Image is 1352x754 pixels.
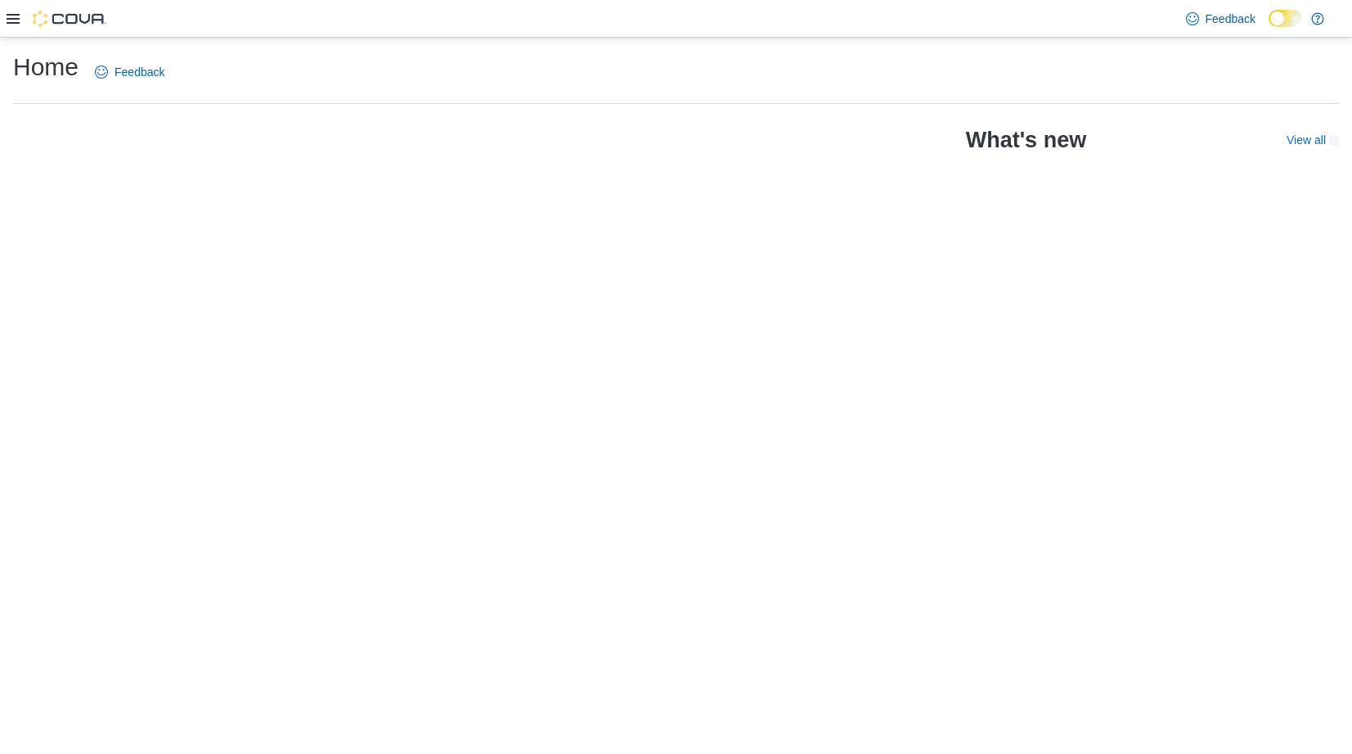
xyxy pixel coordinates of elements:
[1206,11,1255,27] span: Feedback
[115,64,164,80] span: Feedback
[1269,27,1269,28] span: Dark Mode
[1269,10,1303,27] input: Dark Mode
[13,51,79,84] h1: Home
[88,56,171,88] a: Feedback
[1287,133,1339,147] a: View allExternal link
[1179,2,1262,35] a: Feedback
[1329,136,1339,146] svg: External link
[966,127,1086,153] h2: What's new
[33,11,106,27] img: Cova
